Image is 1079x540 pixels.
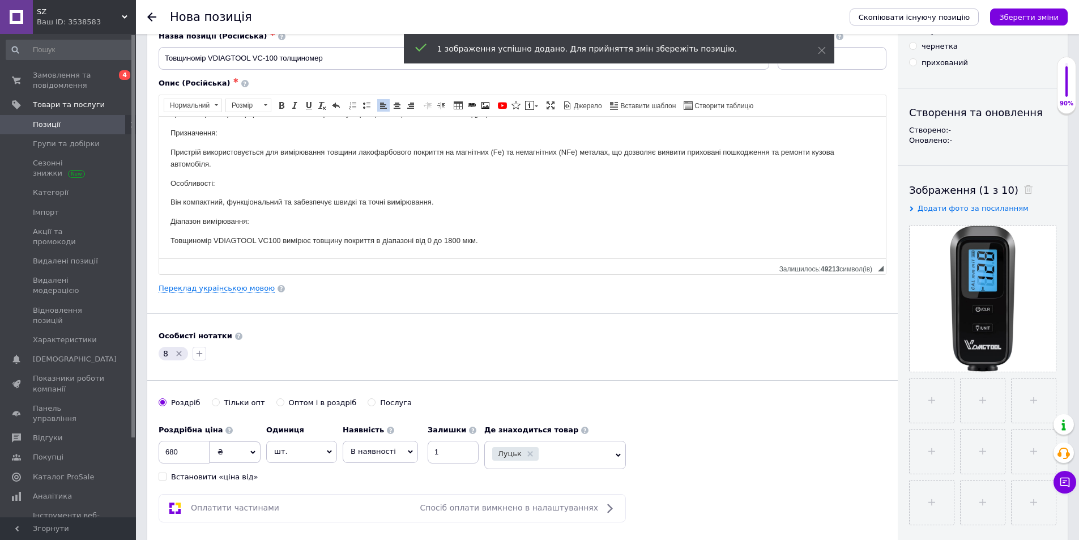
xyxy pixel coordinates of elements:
a: Зображення [479,99,492,112]
p: Він компактний, функціональний та забезпечує швидкі та точні вимірювання. [11,80,715,92]
span: Категорії [33,188,69,198]
svg: Видалити мітку [174,349,184,358]
span: Оплатити частинами [191,503,279,512]
a: Додати відео з YouTube [496,99,509,112]
div: Ваш ID: 3538583 [37,17,136,27]
a: Жирний (Ctrl+B) [275,99,288,112]
a: Повернути (Ctrl+Z) [330,99,342,112]
div: Роздріб [171,398,201,408]
span: Позиції [33,120,61,130]
input: - [428,441,479,464]
span: В наявності [351,447,396,456]
div: Створення та оновлення [909,105,1056,120]
a: Таблиця [452,99,464,112]
a: Переклад українською мовою [159,284,275,293]
a: Створити таблицю [682,99,755,112]
span: 4 [119,70,130,80]
span: Опис (Російська) [159,79,231,87]
a: Курсив (Ctrl+I) [289,99,301,112]
p: Особливості: [11,61,715,73]
div: Оновлено: - [909,135,1056,146]
span: Скопіювати існуючу позицію [859,13,970,22]
b: Де знаходиться товар [484,426,578,434]
div: 90% Якість заповнення [1057,57,1076,114]
a: Джерело [561,99,604,112]
a: По центру [391,99,403,112]
a: Вставити повідомлення [523,99,540,112]
span: Групи та добірки [33,139,100,149]
span: ₴ [217,448,223,456]
input: Наприклад, H&M жіноча сукня зелена 38 розмір вечірня максі з блискітками [159,47,769,70]
span: Сезонні знижки [33,158,105,178]
div: Встановити «ціна від» [171,472,258,482]
p: Товщиномір VDIAGTOOL VC100 вимірює товщину покриття в діапазоні від 0 до 1800 мкм. [11,118,715,130]
div: Тільки опт [224,398,265,408]
span: шт. [266,441,337,462]
a: Видалити форматування [316,99,329,112]
input: Пошук [6,40,134,60]
span: Джерело [572,101,602,111]
span: Інструменти веб-майстра та SEO [33,511,105,531]
span: Імпорт [33,207,59,218]
span: ✱ [233,77,238,84]
span: Нормальний [164,99,211,112]
span: Панель управління [33,403,105,424]
p: Призначення: [11,11,715,23]
div: Кiлькiсть символiв [779,262,878,273]
b: Одиниця [266,426,304,434]
span: ✱ [270,30,275,37]
span: Товари та послуги [33,100,105,110]
span: Створити таблицю [693,101,753,111]
a: Підкреслений (Ctrl+U) [302,99,315,112]
button: Зберегти зміни [990,8,1068,25]
p: Діапазон вимірювання: [11,99,715,111]
span: Вставити шаблон [619,101,676,111]
div: Зображення (1 з 10) [909,183,1056,197]
span: Акції та промокоди [33,227,105,247]
button: Скопіювати існуючу позицію [850,8,979,25]
div: прихований [922,58,968,68]
span: SZ [37,7,122,17]
span: Каталог ProSale [33,472,94,482]
span: 8 [163,349,168,358]
button: Чат з покупцем [1054,471,1076,494]
a: Вставити шаблон [608,99,678,112]
span: Замовлення та повідомлення [33,70,105,91]
span: Спосіб оплати вимкнено в налаштуваннях [420,503,598,512]
iframe: Редактор, 5397BBC5-592E-4560-8648-4420E9F8EBEE [159,117,886,258]
span: Потягніть для зміни розмірів [878,266,884,271]
i: Зберегти зміни [999,13,1059,22]
b: Роздрібна ціна [159,426,223,434]
div: Повернутися назад [147,12,156,22]
h1: Нова позиція [170,10,252,24]
div: Створено: - [909,125,1056,135]
div: 1 зображення успішно додано. Для прийняття змін збережіть позицію. [437,43,790,54]
a: Зменшити відступ [421,99,434,112]
span: Назва позиції (Російська) [159,32,267,40]
span: 49213 [821,265,839,273]
a: Вставити/видалити маркований список [360,99,373,112]
p: Пристрій використовується для вимірювання товщини лакофарбового покриття на магнітних (Fe) та нем... [11,30,715,54]
span: [DEMOGRAPHIC_DATA] [33,354,117,364]
a: Нормальний [164,99,222,112]
a: По лівому краю [377,99,390,112]
span: Відгуки [33,433,62,443]
span: Аналітика [33,491,72,501]
span: Видалені модерацією [33,275,105,296]
a: Вставити іконку [510,99,522,112]
span: Показники роботи компанії [33,373,105,394]
div: чернетка [922,41,958,52]
span: Характеристики [33,335,97,345]
b: Залишки [428,426,466,434]
span: Відновлення позицій [33,305,105,326]
span: Луцьк [498,450,522,457]
b: Особисті нотатки [159,331,232,340]
span: Покупці [33,452,63,462]
a: Збільшити відступ [435,99,447,112]
input: 0 [159,441,210,464]
a: Вставити/Редагувати посилання (Ctrl+L) [466,99,478,112]
a: По правому краю [404,99,417,112]
div: Послуга [380,398,412,408]
span: Додати фото за посиланням [918,204,1029,212]
span: Розмір [226,99,260,112]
